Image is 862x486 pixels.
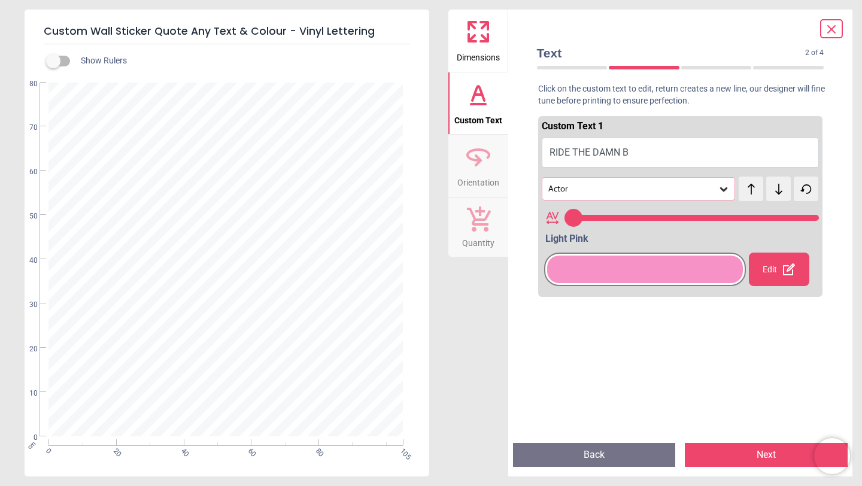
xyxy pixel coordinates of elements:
[542,120,603,132] span: Custom Text 1
[448,10,508,72] button: Dimensions
[15,344,38,354] span: 20
[457,171,499,189] span: Orientation
[513,443,676,467] button: Back
[462,232,494,250] span: Quantity
[448,135,508,197] button: Orientation
[448,72,508,135] button: Custom Text
[15,211,38,221] span: 50
[685,443,848,467] button: Next
[15,123,38,133] span: 70
[15,167,38,177] span: 60
[814,438,850,474] iframe: Brevo live chat
[542,138,819,168] button: RIDE THE DAMN B
[15,300,38,310] span: 30
[805,48,824,58] span: 2 of 4
[448,198,508,257] button: Quantity
[547,184,718,194] div: Actor
[457,46,500,64] span: Dimensions
[15,79,38,89] span: 80
[15,433,38,443] span: 0
[454,109,502,127] span: Custom Text
[15,256,38,266] span: 40
[53,54,429,68] div: Show Rulers
[545,232,819,245] div: Light Pink
[15,388,38,399] span: 10
[527,83,834,107] p: Click on the custom text to edit, return creates a new line, our designer will fine tune before p...
[44,19,410,44] h5: Custom Wall Sticker Quote Any Text & Colour - Vinyl Lettering
[537,44,806,62] span: Text
[749,253,809,286] div: Edit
